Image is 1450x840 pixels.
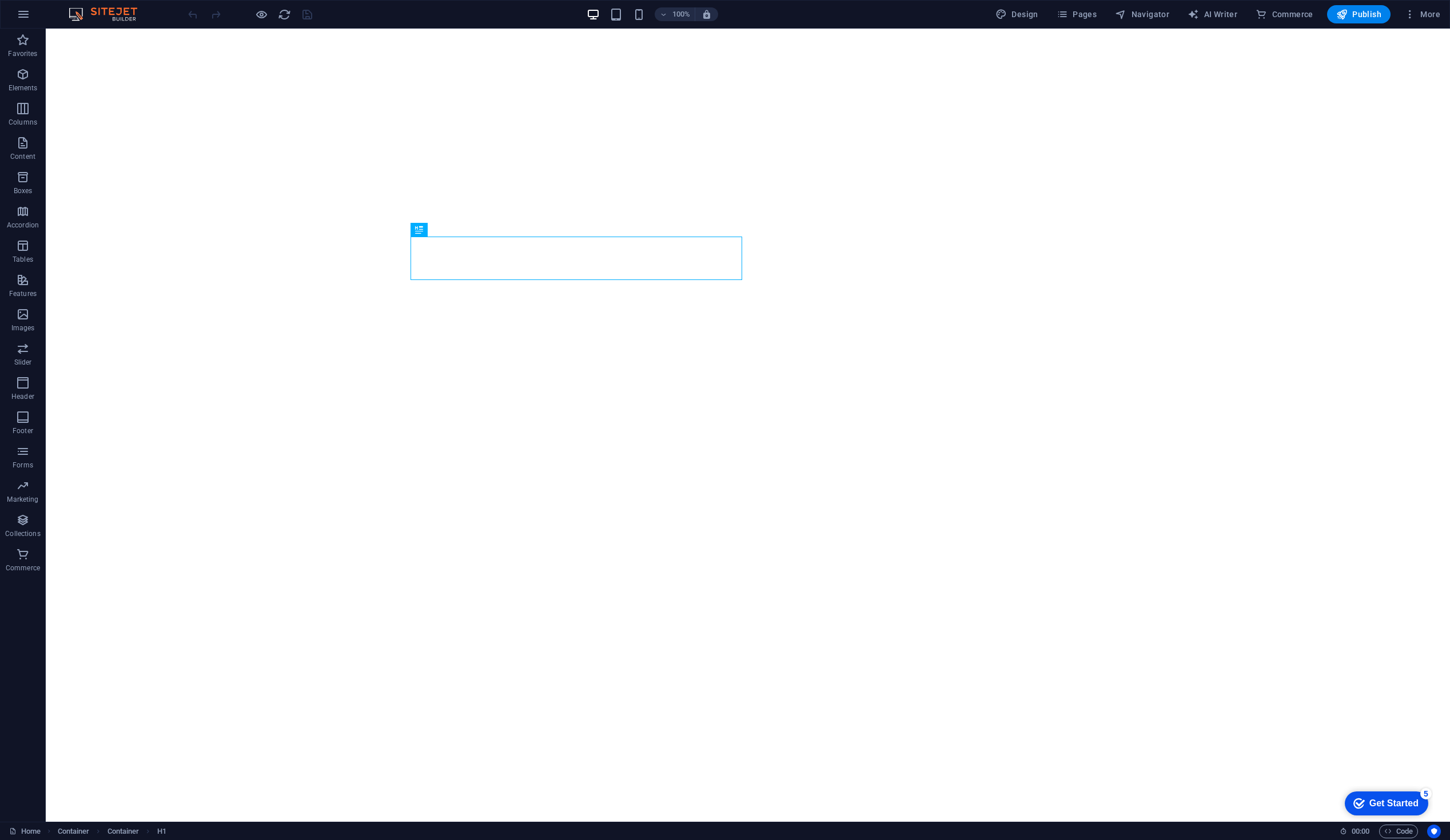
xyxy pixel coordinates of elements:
h6: Session time [1340,825,1370,838]
span: : [1360,827,1361,835]
p: Features [9,289,37,298]
p: Commerce [6,563,40,573]
nav: breadcrumb [58,825,166,838]
p: Images [11,323,35,333]
button: Code [1379,825,1418,838]
button: Publish [1327,5,1391,23]
p: Slider [14,358,32,367]
span: Navigator [1115,9,1169,20]
span: AI Writer [1188,9,1237,20]
p: Elements [9,83,38,93]
span: More [1404,9,1440,20]
span: 00 00 [1352,825,1369,838]
button: AI Writer [1183,5,1242,23]
i: On resize automatically adjust zoom level to fit chosen device. [702,9,712,19]
span: Click to select. Double-click to edit [58,825,90,838]
button: Click here to leave preview mode and continue editing [254,7,268,21]
p: Favorites [8,49,37,58]
span: Commerce [1256,9,1313,20]
p: Accordion [7,221,39,230]
button: More [1400,5,1445,23]
span: Click to select. Double-click to edit [107,825,140,838]
button: Commerce [1251,5,1318,23]
p: Header [11,392,34,401]
a: Click to cancel selection. Double-click to open Pages [9,825,41,838]
span: Click to select. Double-click to edit [157,825,166,838]
span: Design [995,9,1038,20]
i: Reload page [278,8,291,21]
button: Navigator [1110,5,1174,23]
button: Design [991,5,1043,23]
p: Footer [13,426,33,435]
div: Get Started [34,13,83,23]
button: Usercentrics [1427,825,1441,838]
div: Get Started 5 items remaining, 0% complete [9,6,93,30]
p: Marketing [7,495,38,504]
button: Pages [1052,5,1101,23]
p: Columns [9,118,37,127]
p: Forms [13,461,33,470]
div: 5 [85,2,96,14]
h6: 100% [672,7,690,21]
p: Collections [5,529,40,538]
div: Design (Ctrl+Alt+Y) [991,5,1043,23]
button: reload [277,7,291,21]
img: Editor Logo [66,7,152,21]
p: Boxes [14,186,33,195]
button: 100% [655,7,695,21]
p: Tables [13,255,33,264]
span: Pages [1057,9,1097,20]
span: Code [1384,825,1413,838]
p: Content [10,152,35,161]
span: Publish [1336,9,1381,20]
